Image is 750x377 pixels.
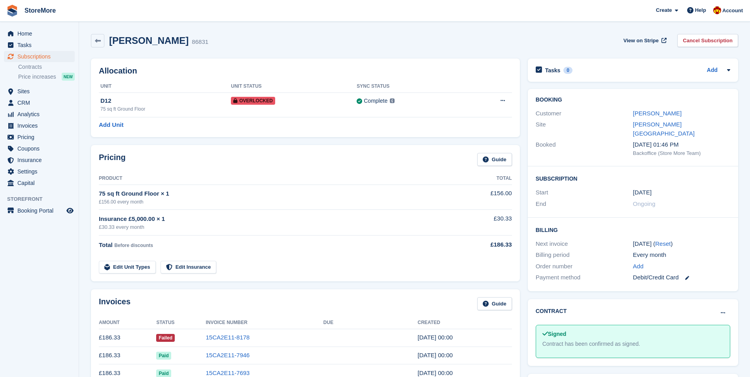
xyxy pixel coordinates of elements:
[99,215,448,224] div: Insurance £5,000.00 × 1
[99,317,156,329] th: Amount
[156,334,175,342] span: Failed
[633,200,656,207] span: Ongoing
[4,177,75,188] a: menu
[536,109,633,118] div: Customer
[17,132,65,143] span: Pricing
[633,149,730,157] div: Backoffice (Store More Team)
[4,155,75,166] a: menu
[448,240,512,249] div: £186.33
[477,153,512,166] a: Guide
[633,251,730,260] div: Every month
[536,97,730,103] h2: Booking
[536,200,633,209] div: End
[656,6,672,14] span: Create
[7,195,79,203] span: Storefront
[206,334,250,341] a: 15CA2E11-8178
[231,80,357,93] th: Unit Status
[99,80,231,93] th: Unit
[713,6,721,14] img: Store More Team
[4,120,75,131] a: menu
[707,66,718,75] a: Add
[633,110,682,117] a: [PERSON_NAME]
[677,34,738,47] a: Cancel Subscription
[4,205,75,216] a: menu
[62,73,75,81] div: NEW
[17,155,65,166] span: Insurance
[536,307,567,315] h2: Contract
[323,317,418,329] th: Due
[623,37,659,45] span: View on Stripe
[536,188,633,197] div: Start
[21,4,59,17] a: StoreMore
[6,5,18,17] img: stora-icon-8386f47178a22dfd0bd8f6a31ec36ba5ce8667c1dd55bd0f319d3a0aa187defe.svg
[4,86,75,97] a: menu
[99,241,113,248] span: Total
[695,6,706,14] span: Help
[206,352,250,358] a: 15CA2E11-7946
[99,189,448,198] div: 75 sq ft Ground Floor × 1
[206,317,323,329] th: Invoice Number
[17,28,65,39] span: Home
[620,34,668,47] a: View on Stripe
[4,143,75,154] a: menu
[161,261,217,274] a: Edit Insurance
[156,352,171,360] span: Paid
[99,329,156,347] td: £186.33
[100,96,231,106] div: D12
[17,97,65,108] span: CRM
[4,166,75,177] a: menu
[655,240,671,247] a: Reset
[4,40,75,51] a: menu
[448,172,512,185] th: Total
[65,206,75,215] a: Preview store
[418,369,453,376] time: 2025-08-03 23:00:12 UTC
[357,80,465,93] th: Sync Status
[633,262,644,271] a: Add
[17,51,65,62] span: Subscriptions
[17,86,65,97] span: Sites
[536,226,730,234] h2: Billing
[17,177,65,188] span: Capital
[206,369,250,376] a: 15CA2E11-7693
[100,106,231,113] div: 75 sq ft Ground Floor
[4,132,75,143] a: menu
[99,297,130,310] h2: Invoices
[542,340,724,348] div: Contract has been confirmed as signed.
[231,97,275,105] span: Overlocked
[536,251,633,260] div: Billing period
[99,121,123,130] a: Add Unit
[99,172,448,185] th: Product
[536,262,633,271] div: Order number
[536,174,730,182] h2: Subscription
[4,109,75,120] a: menu
[17,40,65,51] span: Tasks
[536,273,633,282] div: Payment method
[114,243,153,248] span: Before discounts
[542,330,724,338] div: Signed
[418,317,512,329] th: Created
[99,153,126,166] h2: Pricing
[536,120,633,138] div: Site
[17,166,65,177] span: Settings
[448,210,512,236] td: £30.33
[99,347,156,364] td: £186.33
[99,66,512,75] h2: Allocation
[477,297,512,310] a: Guide
[633,239,730,249] div: [DATE] ( )
[99,223,448,231] div: £30.33 every month
[192,38,208,47] div: 86831
[4,51,75,62] a: menu
[536,140,633,157] div: Booked
[722,7,743,15] span: Account
[390,98,395,103] img: icon-info-grey-7440780725fd019a000dd9b08b2336e03edf1995a4989e88bcd33f0948082b44.svg
[536,239,633,249] div: Next invoice
[418,352,453,358] time: 2025-09-03 23:00:52 UTC
[17,120,65,131] span: Invoices
[364,97,387,105] div: Complete
[17,109,65,120] span: Analytics
[633,121,695,137] a: [PERSON_NAME][GEOGRAPHIC_DATA]
[545,67,561,74] h2: Tasks
[18,63,75,71] a: Contracts
[633,273,730,282] div: Debit/Credit Card
[99,198,448,205] div: £156.00 every month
